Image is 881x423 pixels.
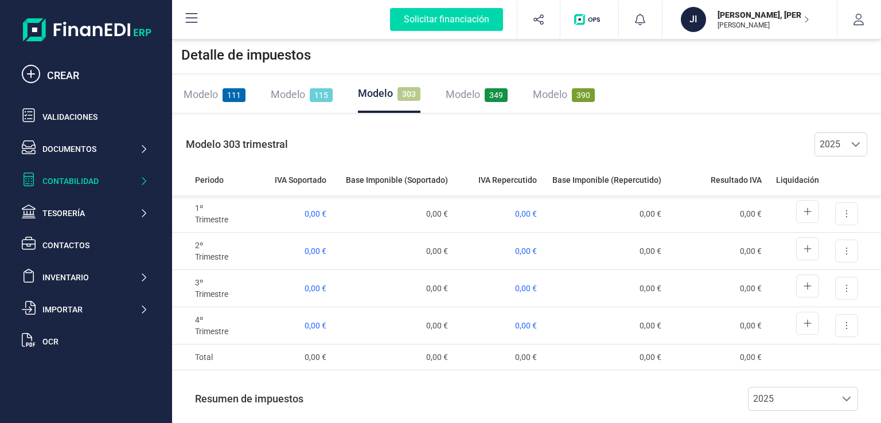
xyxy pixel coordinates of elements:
td: 2º Trimestre [172,233,240,270]
span: 0,00 € [515,352,537,362]
td: 0,00 € [331,307,453,344]
p: Resumen de impuestos [181,379,303,418]
td: 0,00 € [666,270,766,307]
span: IVA Soportado [275,174,326,186]
span: Liquidación [776,174,819,186]
p: [PERSON_NAME] [718,21,809,30]
div: Tesorería [42,207,139,219]
div: Importar [42,304,139,315]
span: 0,00 € [515,246,537,256]
p: [PERSON_NAME], [PERSON_NAME] [718,9,809,21]
div: Solicitar financiación [390,8,503,31]
span: 115 [310,88,333,102]
img: Logo Finanedi [23,18,151,41]
span: Modelo [533,88,567,100]
span: 0,00 € [515,321,537,330]
span: Base Imponible (Soportado) [346,174,448,186]
div: Documentos [42,143,139,155]
button: Logo de OPS [567,1,611,38]
p: Modelo 303 trimestral [172,125,288,164]
span: 0,00 € [305,321,326,330]
span: Periodo [195,174,224,186]
div: Detalle de impuestos [172,37,881,74]
button: Solicitar financiación [376,1,517,38]
div: OCR [42,336,148,347]
span: 349 [485,88,508,102]
span: 2025 [749,387,836,410]
span: 0,00 € [305,246,326,256]
span: Modelo [271,88,305,100]
span: Modelo [446,88,480,100]
span: 303 [397,87,420,101]
td: 0,00 € [666,307,766,344]
td: 0,00 € [541,270,666,307]
div: Validaciones [42,111,148,123]
td: 1º Trimestre [172,195,240,233]
td: 0,00 € [331,270,453,307]
td: Total [172,344,240,370]
div: CREAR [47,68,148,84]
div: Inventario [42,272,139,283]
td: 0,00 € [541,195,666,233]
td: 0,00 € [331,344,453,370]
span: 0,00 € [305,209,326,218]
div: JI [681,7,706,32]
span: Modelo [358,87,393,99]
td: 0,00 € [666,344,766,370]
span: Resultado IVA [711,174,762,186]
img: Logo de OPS [574,14,605,25]
td: 0,00 € [666,195,766,233]
span: 0,00 € [305,352,326,362]
span: Modelo [184,88,218,100]
td: 0,00 € [331,233,453,270]
td: 0,00 € [541,344,666,370]
span: 0,00 € [515,209,537,218]
div: Contactos [42,240,148,251]
td: 0,00 € [541,233,666,270]
td: 0,00 € [541,307,666,344]
span: 0,00 € [515,284,537,293]
td: 4º Trimestre [172,307,240,344]
span: 111 [223,88,245,102]
td: 3º Trimestre [172,270,240,307]
span: Base Imponible (Repercutido) [552,174,661,186]
div: Contabilidad [42,175,139,187]
span: 2025 [815,133,845,156]
td: 0,00 € [331,195,453,233]
button: JI[PERSON_NAME], [PERSON_NAME][PERSON_NAME] [676,1,823,38]
span: IVA Repercutido [478,174,537,186]
span: 0,00 € [305,284,326,293]
span: 390 [572,88,595,102]
td: 0,00 € [666,233,766,270]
